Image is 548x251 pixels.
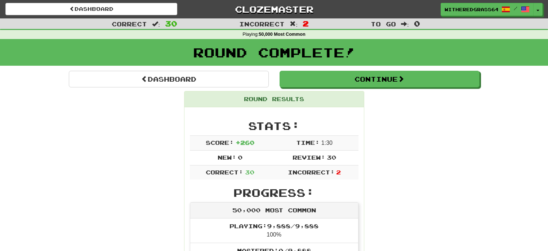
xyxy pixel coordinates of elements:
[321,140,333,146] span: 1 : 30
[288,169,335,176] span: Incorrect:
[371,20,396,27] span: To go
[69,71,269,87] a: Dashboard
[152,21,160,27] span: :
[188,3,360,16] a: Clozemaster
[259,32,305,37] strong: 50,000 Most Common
[239,20,285,27] span: Incorrect
[327,154,336,161] span: 30
[112,20,147,27] span: Correct
[336,169,341,176] span: 2
[184,91,364,107] div: Round Results
[441,3,534,16] a: WitheredGrass6488 /
[280,71,480,87] button: Continue
[5,3,177,15] a: Dashboard
[290,21,298,27] span: :
[165,19,177,28] span: 30
[303,19,309,28] span: 2
[230,222,318,229] span: Playing: 9,888 / 9,888
[245,169,254,176] span: 30
[401,21,409,27] span: :
[238,154,242,161] span: 0
[414,19,420,28] span: 0
[206,169,243,176] span: Correct:
[218,154,236,161] span: New:
[190,120,358,132] h2: Stats:
[236,139,254,146] span: + 260
[293,154,325,161] span: Review:
[190,218,358,243] li: 100%
[445,6,498,13] span: WitheredGrass6488
[296,139,320,146] span: Time:
[190,187,358,199] h2: Progress:
[514,6,517,11] span: /
[190,203,358,218] div: 50,000 Most Common
[3,45,545,60] h1: Round Complete!
[206,139,234,146] span: Score:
